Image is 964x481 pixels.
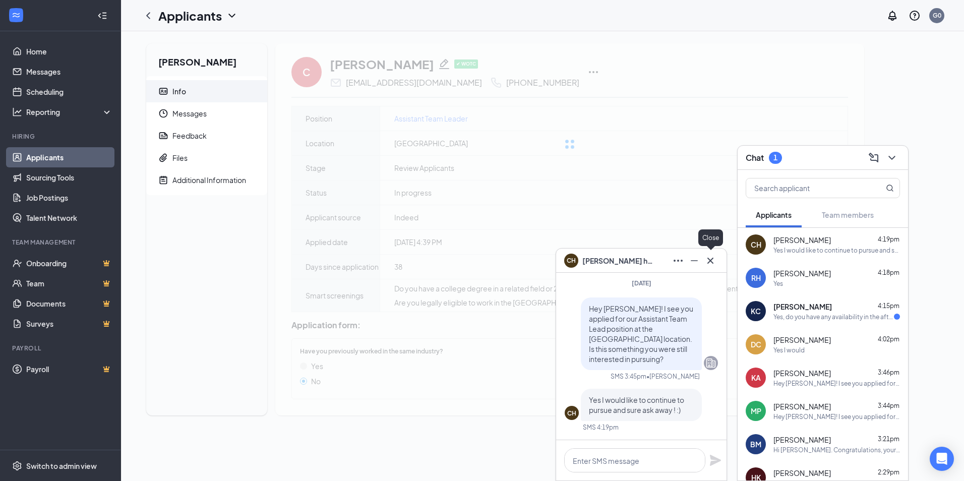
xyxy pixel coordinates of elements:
a: Talent Network [26,208,112,228]
span: Hey [PERSON_NAME]! I see you applied for our Assistant Team Lead position at the [GEOGRAPHIC_DATA... [589,304,693,364]
span: [PERSON_NAME] [773,468,831,478]
svg: Analysis [12,107,22,117]
a: PayrollCrown [26,359,112,379]
div: MP [751,406,761,416]
a: Job Postings [26,188,112,208]
span: 4:02pm [878,335,899,343]
div: Hiring [12,132,110,141]
a: ReportFeedback [146,125,267,147]
span: 4:19pm [878,235,899,243]
svg: ChevronDown [886,152,898,164]
button: Ellipses [670,253,686,269]
span: 4:18pm [878,269,899,276]
div: Yes [773,279,783,288]
span: Messages [172,102,259,125]
div: Open Intercom Messenger [930,447,954,471]
span: [PERSON_NAME] [773,268,831,278]
div: Files [172,153,188,163]
svg: ChevronDown [226,10,238,22]
button: ChevronDown [884,150,900,166]
a: Messages [26,62,112,82]
div: Switch to admin view [26,461,97,471]
div: Additional Information [172,175,246,185]
div: Reporting [26,107,113,117]
div: CH [751,239,761,250]
span: Team members [822,210,874,219]
span: 3:44pm [878,402,899,409]
span: [PERSON_NAME] hatuka [582,255,653,266]
div: DC [751,339,761,349]
span: Yes I would like to continue to pursue and sure ask away ! :) [589,395,684,414]
span: [PERSON_NAME] [773,302,832,312]
a: DocumentsCrown [26,293,112,314]
svg: Collapse [97,11,107,21]
span: [PERSON_NAME] [773,401,831,411]
svg: WorkstreamLogo [11,10,21,20]
svg: Report [158,131,168,141]
a: TeamCrown [26,273,112,293]
svg: Plane [709,454,721,466]
div: Close [698,229,723,246]
a: Applicants [26,147,112,167]
svg: ChevronLeft [142,10,154,22]
a: ClockMessages [146,102,267,125]
h3: Chat [746,152,764,163]
span: 3:21pm [878,435,899,443]
div: Yes, do you have any availability in the afternoon/evening? [773,313,894,321]
div: Hi [PERSON_NAME]. Congratulations, your meeting with European Wax Center for Guest Sales Associat... [773,446,900,454]
a: PaperclipFiles [146,147,267,169]
span: [PERSON_NAME] [773,368,831,378]
a: Scheduling [26,82,112,102]
svg: Notifications [886,10,898,22]
div: Yes I would like to continue to pursue and sure ask away ! :) [773,246,900,255]
svg: NoteActive [158,175,168,185]
div: SMS 3:45pm [611,372,646,381]
span: 3:46pm [878,369,899,376]
span: [DATE] [632,279,651,287]
div: SMS 4:19pm [583,423,619,432]
span: 2:29pm [878,468,899,476]
svg: Cross [704,255,716,267]
div: Team Management [12,238,110,247]
svg: ComposeMessage [868,152,880,164]
div: KA [751,373,761,383]
div: Yes I would [773,346,805,354]
a: SurveysCrown [26,314,112,334]
div: G0 [933,11,941,20]
svg: Ellipses [672,255,684,267]
div: BM [750,439,761,449]
button: Minimize [686,253,702,269]
span: 4:15pm [878,302,899,310]
a: OnboardingCrown [26,253,112,273]
svg: Settings [12,461,22,471]
svg: ContactCard [158,86,168,96]
svg: Minimize [688,255,700,267]
div: 1 [773,153,777,162]
span: • [PERSON_NAME] [646,372,700,381]
div: RH [751,273,761,283]
a: NoteActiveAdditional Information [146,169,267,191]
span: [PERSON_NAME] [773,335,831,345]
span: Applicants [756,210,792,219]
a: ContactCardInfo [146,80,267,102]
svg: MagnifyingGlass [886,184,894,192]
div: Payroll [12,344,110,352]
button: Cross [702,253,718,269]
div: Info [172,86,186,96]
div: Hey [PERSON_NAME]! I see you applied for our Assistant Team Lead position at the [GEOGRAPHIC_DATA... [773,412,900,421]
h1: Applicants [158,7,222,24]
span: [PERSON_NAME] [773,435,831,445]
svg: QuestionInfo [909,10,921,22]
span: [PERSON_NAME] [773,235,831,245]
input: Search applicant [746,178,866,198]
svg: Clock [158,108,168,118]
div: CH [567,409,576,417]
h2: [PERSON_NAME] [146,43,267,76]
button: ComposeMessage [866,150,882,166]
svg: Company [705,357,717,369]
a: Home [26,41,112,62]
div: KC [751,306,761,316]
div: Feedback [172,131,207,141]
